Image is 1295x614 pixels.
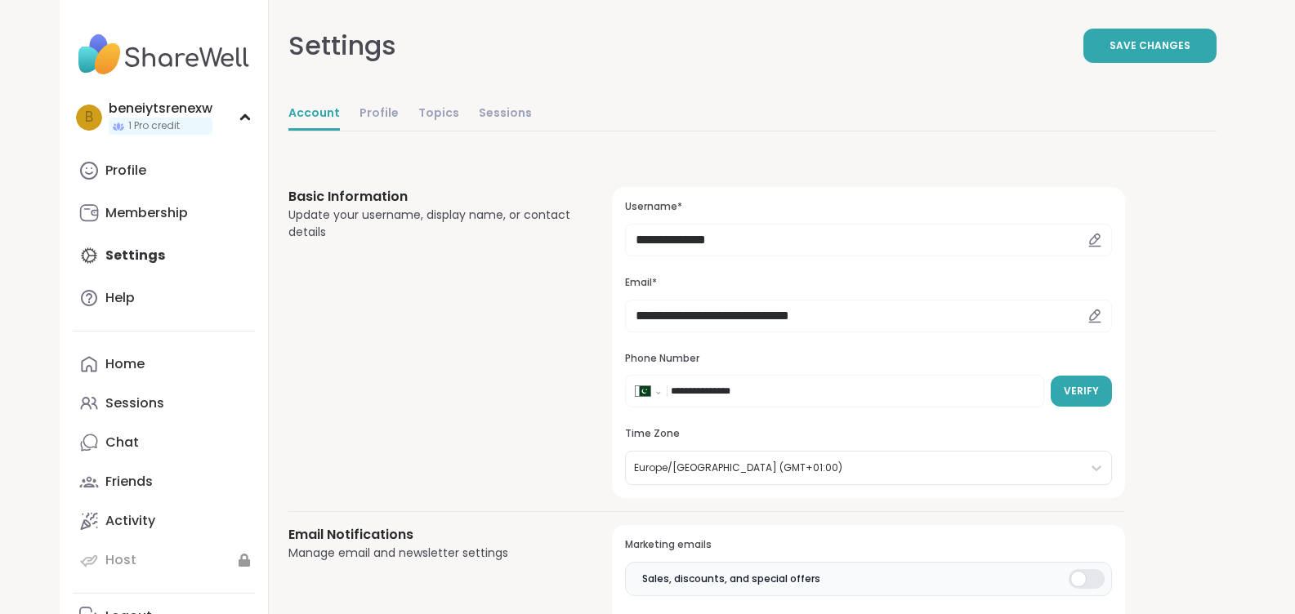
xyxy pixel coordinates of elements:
[73,501,255,541] a: Activity
[625,538,1111,552] h3: Marketing emails
[73,278,255,318] a: Help
[105,355,145,373] div: Home
[288,26,396,65] div: Settings
[625,200,1111,214] h3: Username*
[105,289,135,307] div: Help
[288,545,574,562] div: Manage email and newsletter settings
[1083,29,1217,63] button: Save Changes
[105,551,136,569] div: Host
[418,98,459,131] a: Topics
[73,26,255,83] img: ShareWell Nav Logo
[105,162,146,180] div: Profile
[1064,384,1099,398] span: Verify
[73,151,255,190] a: Profile
[642,572,820,586] span: Sales, discounts, and special offers
[479,98,532,131] a: Sessions
[73,541,255,580] a: Host
[288,187,574,207] h3: Basic Information
[128,119,180,133] span: 1 Pro credit
[288,525,574,545] h3: Email Notifications
[85,107,93,128] span: b
[359,98,399,131] a: Profile
[625,427,1111,441] h3: Time Zone
[109,100,212,118] div: beneiytsrenexw
[625,352,1111,366] h3: Phone Number
[288,98,340,131] a: Account
[73,345,255,384] a: Home
[105,394,164,412] div: Sessions
[73,462,255,501] a: Friends
[288,207,574,241] div: Update your username, display name, or contact details
[625,276,1111,290] h3: Email*
[73,384,255,423] a: Sessions
[105,512,155,530] div: Activity
[73,423,255,462] a: Chat
[105,434,139,452] div: Chat
[1051,376,1112,407] button: Verify
[1110,38,1190,53] span: Save Changes
[105,204,188,222] div: Membership
[73,194,255,233] a: Membership
[105,473,153,491] div: Friends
